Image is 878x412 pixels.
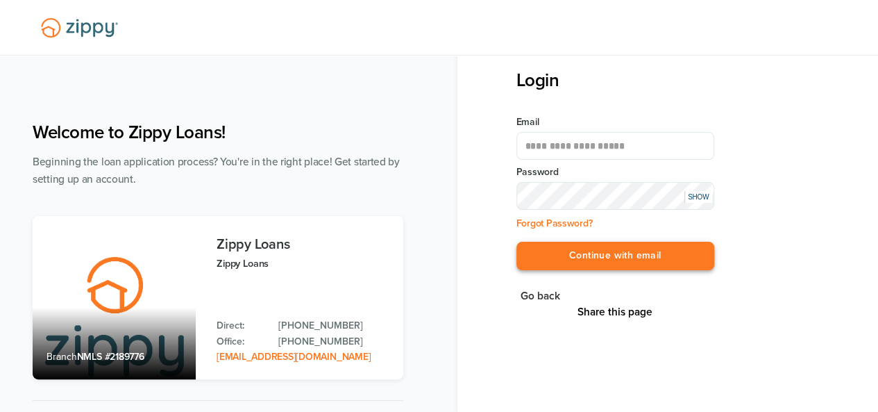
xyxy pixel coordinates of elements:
[77,351,144,363] span: NMLS #2189776
[516,242,714,270] button: Continue with email
[217,334,264,349] p: Office:
[278,318,389,333] a: Direct Phone: 512-975-2947
[33,122,403,143] h1: Welcome to Zippy Loans!
[217,318,264,333] p: Direct:
[33,156,400,186] span: Beginning the loan application process? You're in the right place! Get started by setting up an a...
[47,351,77,363] span: Branch
[278,334,389,349] a: Office Phone: 512-975-2947
[516,287,564,306] button: Go back
[516,165,714,179] label: Password
[516,182,714,210] input: Input Password
[516,69,714,91] h3: Login
[33,12,126,44] img: Lender Logo
[684,191,712,203] div: SHOW
[516,217,593,229] a: Forgot Password?
[516,132,714,160] input: Email Address
[573,305,657,319] button: Share This Page
[516,115,714,129] label: Email
[217,351,371,363] a: Email Address: zippyguide@zippymh.com
[217,256,389,272] p: Zippy Loans
[217,237,389,252] h3: Zippy Loans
